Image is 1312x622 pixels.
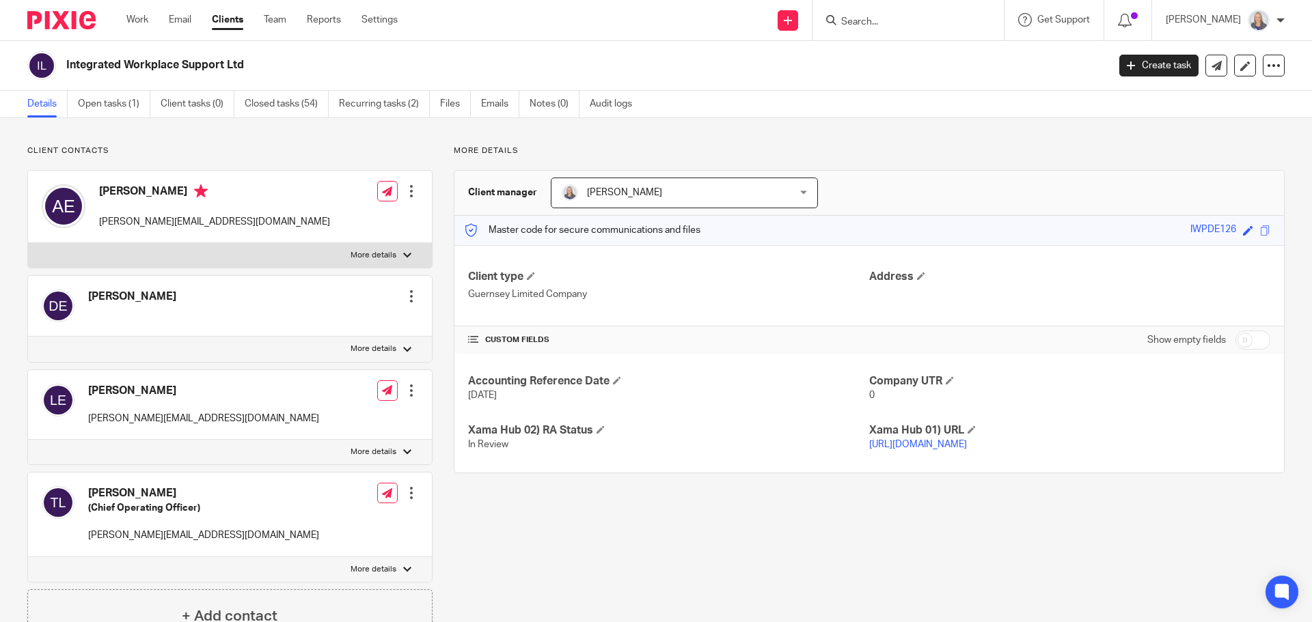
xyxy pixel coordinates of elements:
[562,184,578,201] img: Debbie%20Noon%20Professional%20Photo.jpg
[869,374,1270,388] h4: Company UTR
[468,423,869,438] h4: Xama Hub 02) RA Status
[169,13,191,27] a: Email
[468,374,869,388] h4: Accounting Reference Date
[468,186,537,199] h3: Client manager
[27,91,68,117] a: Details
[42,486,74,519] img: svg%3E
[88,528,319,542] p: [PERSON_NAME][EMAIL_ADDRESS][DOMAIN_NAME]
[88,384,319,398] h4: [PERSON_NAME]
[468,287,869,301] p: Guernsey Limited Company
[869,391,875,400] span: 0
[194,184,208,198] i: Primary
[590,91,642,117] a: Audit logs
[27,51,56,80] img: svg%3E
[1248,10,1270,31] img: Debbie%20Noon%20Professional%20Photo.jpg
[840,16,963,29] input: Search
[99,184,330,201] h4: [PERSON_NAME]
[307,13,341,27] a: Reports
[339,91,430,117] a: Recurring tasks (2)
[88,501,319,515] h5: (Chief Operating Officer)
[869,440,967,449] a: [URL][DOMAIN_NAME]
[351,343,396,354] p: More details
[264,13,286,27] a: Team
[351,564,396,575] p: More details
[126,13,148,27] a: Work
[88,412,319,425] p: [PERSON_NAME][EMAIL_ADDRESS][DOMAIN_NAME]
[465,223,700,237] p: Master code for secure communications and files
[587,188,662,197] span: [PERSON_NAME]
[245,91,329,117] a: Closed tasks (54)
[42,184,85,228] img: svg%3E
[468,440,508,449] span: In Review
[66,58,892,72] h2: Integrated Workplace Support Ltd
[27,145,433,156] p: Client contacts
[78,91,150,117] a: Open tasks (1)
[42,384,74,416] img: svg%3E
[468,391,497,400] span: [DATE]
[468,270,869,284] h4: Client type
[212,13,243,27] a: Clients
[1190,223,1236,238] div: IWPDE126
[1037,15,1090,25] span: Get Support
[1119,55,1199,76] a: Create task
[99,215,330,229] p: [PERSON_NAME][EMAIL_ADDRESS][DOMAIN_NAME]
[1166,13,1241,27] p: [PERSON_NAME]
[869,270,1270,284] h4: Address
[454,145,1285,156] p: More details
[1147,333,1226,347] label: Show empty fields
[88,486,319,500] h4: [PERSON_NAME]
[361,13,398,27] a: Settings
[481,91,519,117] a: Emails
[88,289,176,304] h4: [PERSON_NAME]
[351,447,396,457] p: More details
[42,289,74,322] img: svg%3E
[351,250,396,261] p: More details
[530,91,579,117] a: Notes (0)
[27,11,96,29] img: Pixie
[468,335,869,345] h4: CUSTOM FIELDS
[440,91,471,117] a: Files
[869,423,1270,438] h4: Xama Hub 01) URL
[161,91,234,117] a: Client tasks (0)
